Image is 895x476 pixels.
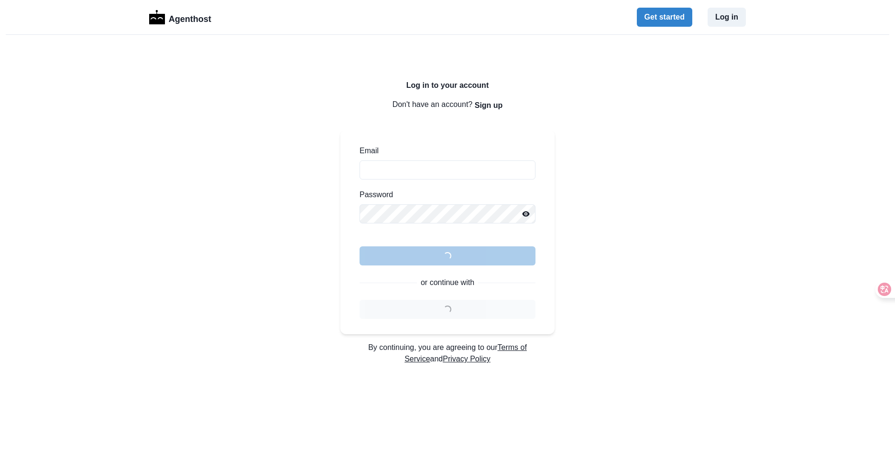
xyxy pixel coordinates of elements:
p: Don't have an account? [340,95,555,115]
h2: Log in to your account [340,81,555,90]
p: By continuing, you are agreeing to our and [340,342,555,365]
button: Log in [708,8,746,27]
button: Reveal password [516,204,535,223]
button: Sign up [475,95,503,115]
label: Email [360,145,530,157]
p: or continue with [421,277,474,288]
p: Agenthost [169,9,211,26]
a: Privacy Policy [443,355,491,363]
a: LogoAgenthost [149,9,211,26]
a: Terms of Service [404,343,527,363]
button: Get started [637,8,692,27]
label: Password [360,189,530,201]
img: Logo [149,10,165,24]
